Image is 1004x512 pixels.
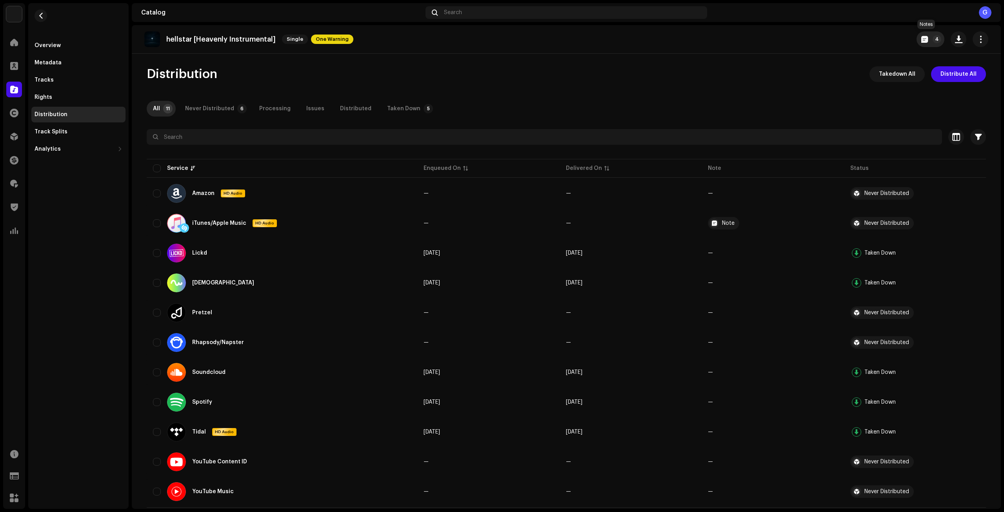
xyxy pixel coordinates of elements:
div: Never Distributed [185,101,234,117]
span: — [424,220,429,226]
div: Never Distributed [864,340,909,345]
div: Enqueued On [424,164,461,172]
div: Tidal [192,429,206,435]
re-a-table-badge: — [708,399,713,405]
span: One Warning [311,35,353,44]
span: Oct 8, 2025 [566,399,582,405]
re-a-table-badge: — [708,191,713,196]
re-a-table-badge: — [708,280,713,286]
div: Metadata [35,60,62,66]
re-m-nav-item: Track Splits [31,124,125,140]
p: hellstar [Heavenly Instrumental] [166,35,276,44]
span: — [566,220,571,226]
span: — [424,191,429,196]
div: YouTube Music [192,489,234,494]
re-m-nav-item: Distribution [31,107,125,122]
p-badge: 5 [424,104,433,113]
div: Taken Down [864,370,896,375]
span: Oct 8, 2025 [566,250,582,256]
re-a-table-badge: — [708,429,713,435]
div: Never Distributed [864,220,909,226]
div: Rhapsody/Napster [192,340,244,345]
div: Nuuday [192,280,254,286]
span: Oct 8, 2025 [424,399,440,405]
div: Distribution [35,111,67,118]
span: — [566,340,571,345]
div: Taken Down [864,280,896,286]
div: YouTube Content ID [192,459,247,465]
re-m-nav-item: Rights [31,89,125,105]
span: Oct 8, 2025 [424,429,440,435]
div: Analytics [35,146,61,152]
p-badge: 4 [933,35,941,43]
div: Track Splits [35,129,67,135]
span: Distribute All [940,66,977,82]
img: effbcbc2-271e-4cad-a299-b4c4b5877cb0 [144,31,160,47]
div: Never Distributed [864,191,909,196]
span: Oct 8, 2025 [566,429,582,435]
div: Pretzel [192,310,212,315]
re-a-table-badge: — [708,459,713,465]
div: Taken Down [387,101,420,117]
re-m-nav-item: Metadata [31,55,125,71]
span: Distribution [147,66,217,82]
span: HD Audio [222,191,244,196]
div: Never Distributed [864,310,909,315]
span: Search [444,9,462,16]
div: Issues [306,101,324,117]
div: Overview [35,42,61,49]
span: — [566,489,571,494]
p-badge: 11 [163,104,173,113]
re-a-table-badge: — [708,489,713,494]
div: G [979,6,991,19]
button: Distribute All [931,66,986,82]
re-m-nav-item: Overview [31,38,125,53]
img: bb549e82-3f54-41b5-8d74-ce06bd45c366 [6,6,22,22]
span: HD Audio [253,220,276,226]
span: — [566,191,571,196]
re-m-nav-item: Tracks [31,72,125,88]
span: — [424,340,429,345]
span: — [566,459,571,465]
div: Lickd [192,250,207,256]
span: Single [282,35,308,44]
button: Takedown All [869,66,925,82]
span: Oct 8, 2025 [424,280,440,286]
div: iTunes/Apple Music [192,220,246,226]
span: Takedown All [879,66,915,82]
div: Taken Down [864,429,896,435]
div: Rights [35,94,52,100]
re-a-table-badge: — [708,340,713,345]
span: Oct 8, 2025 [566,370,582,375]
span: Oct 8, 2025 [424,370,440,375]
span: — [424,489,429,494]
span: — [424,459,429,465]
div: Catalog [141,9,422,16]
div: Note [722,220,735,226]
div: Tracks [35,77,54,83]
span: Oct 8, 2025 [566,280,582,286]
span: Oct 8, 2025 [424,250,440,256]
div: Distributed [340,101,371,117]
span: — [566,310,571,315]
span: HD Audio [213,429,236,435]
div: Taken Down [864,399,896,405]
re-a-table-badge: — [708,250,713,256]
div: Never Distributed [864,489,909,494]
div: Soundcloud [192,370,226,375]
div: Service [167,164,188,172]
div: Taken Down [864,250,896,256]
div: Spotify [192,399,212,405]
button: 4 [917,31,944,47]
div: Never Distributed [864,459,909,465]
span: — [424,310,429,315]
input: Search [147,129,942,145]
div: Amazon [192,191,215,196]
re-a-table-badge: — [708,310,713,315]
div: All [153,101,160,117]
re-m-nav-dropdown: Analytics [31,141,125,157]
div: Delivered On [566,164,602,172]
div: Processing [259,101,291,117]
re-a-table-badge: — [708,370,713,375]
p-badge: 6 [237,104,247,113]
